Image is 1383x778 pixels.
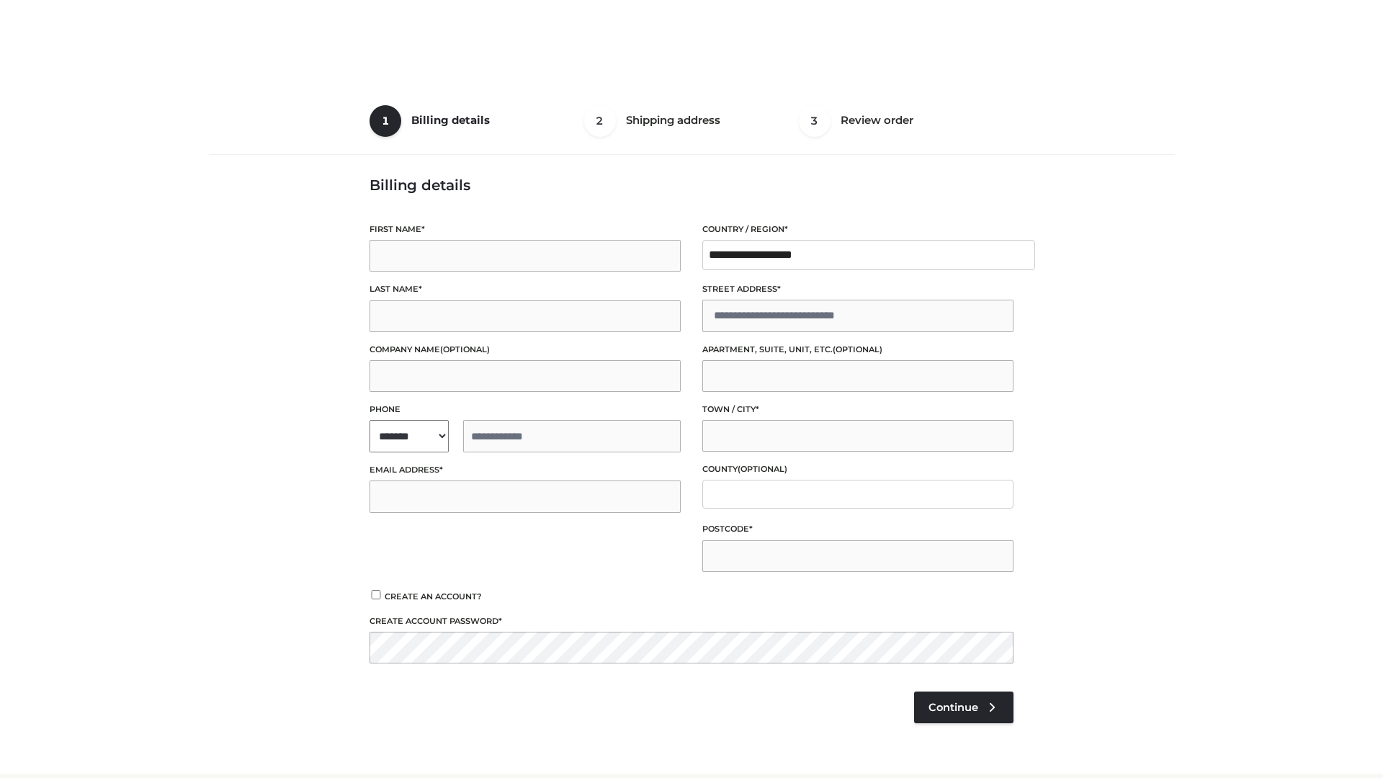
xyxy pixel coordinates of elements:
input: Create an account? [370,590,382,599]
span: 2 [584,105,616,137]
label: Street address [702,282,1013,296]
span: (optional) [738,464,787,474]
label: Country / Region [702,223,1013,236]
label: Town / City [702,403,1013,416]
span: Review order [841,113,913,127]
h3: Billing details [370,176,1013,194]
label: Company name [370,343,681,357]
span: 3 [799,105,831,137]
span: (optional) [833,344,882,354]
label: Apartment, suite, unit, etc. [702,343,1013,357]
span: Shipping address [626,113,720,127]
label: Phone [370,403,681,416]
span: Create an account? [385,591,482,602]
label: Create account password [370,614,1013,628]
span: Billing details [411,113,490,127]
label: Last name [370,282,681,296]
span: 1 [370,105,401,137]
label: County [702,462,1013,476]
span: Continue [928,701,978,714]
label: First name [370,223,681,236]
label: Postcode [702,522,1013,536]
label: Email address [370,463,681,477]
span: (optional) [440,344,490,354]
a: Continue [914,692,1013,723]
